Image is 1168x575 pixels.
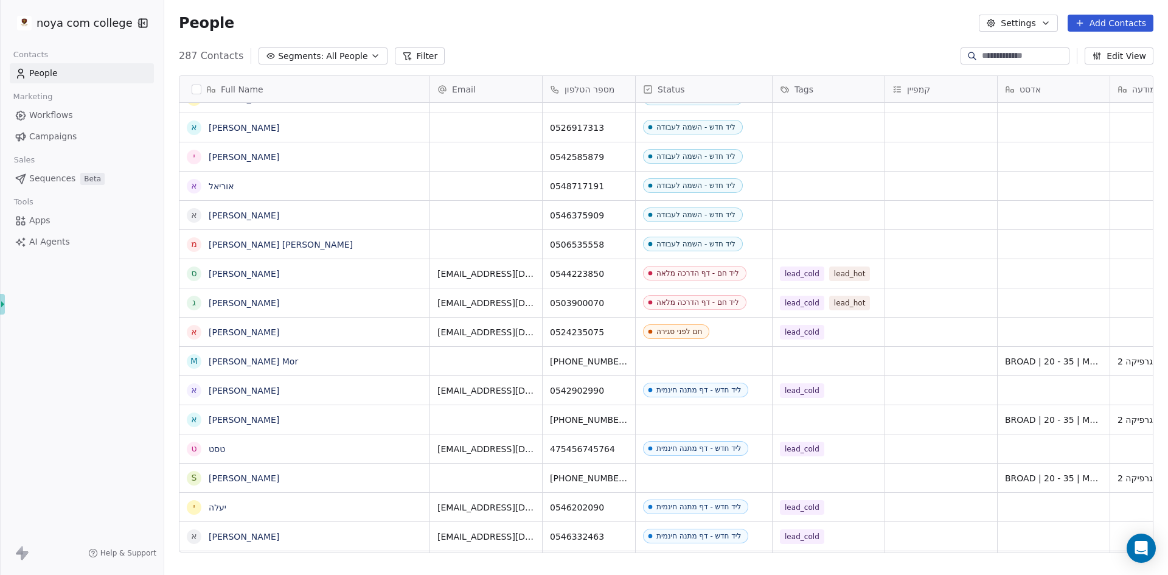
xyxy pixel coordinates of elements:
a: [PERSON_NAME] [209,152,279,162]
div: ליד חדש - דף מתנה חינמית [656,386,741,394]
span: lead_hot [829,267,871,281]
span: 0503900070 [550,297,628,309]
div: א [191,209,196,221]
span: noya com college [36,15,133,31]
span: lead_cold [780,267,824,281]
span: Tools [9,193,38,211]
span: lead_cold [780,500,824,515]
span: [PHONE_NUMBER] [550,355,628,368]
span: 287 Contacts [179,49,243,63]
a: Workflows [10,105,154,125]
span: אדסט [1020,83,1041,96]
div: מ [191,238,197,251]
a: AI Agents [10,232,154,252]
a: טסט [209,444,225,454]
span: [EMAIL_ADDRESS][DOMAIN_NAME] [437,268,535,280]
div: א [191,179,196,192]
span: 0542902990 [550,385,628,397]
span: [EMAIL_ADDRESS][DOMAIN_NAME] [437,326,535,338]
span: 0544223850 [550,268,628,280]
span: Segments: [278,50,324,63]
span: Help & Support [100,548,156,558]
div: Email [430,76,542,102]
a: יעלה [209,503,226,512]
button: Add Contacts [1068,15,1153,32]
a: [PERSON_NAME] [209,327,279,337]
a: [PERSON_NAME] [209,94,279,103]
a: אוריאל [209,181,234,191]
span: AI Agents [29,235,70,248]
button: Settings [979,15,1057,32]
span: 0548717191 [550,180,628,192]
span: 0542585879 [550,151,628,163]
span: קמפיין [907,83,930,96]
div: ס [191,267,196,280]
div: ליד חדש - השמה לעבודה [656,211,735,219]
div: ט [191,442,196,455]
span: People [29,67,58,80]
div: א [191,384,196,397]
a: SequencesBeta [10,169,154,189]
span: All People [326,50,367,63]
a: Apps [10,211,154,231]
span: Marketing [8,88,58,106]
span: Status [658,83,685,96]
div: ליד חם - דף הדרכה מלאה [656,269,739,277]
span: People [179,14,234,32]
a: [PERSON_NAME] [209,298,279,308]
div: ליד חדש - השמה לעבודה [656,152,735,161]
div: ליד חדש - דף מתנה חינמית [656,444,741,453]
span: 0506535558 [550,239,628,251]
span: Email [452,83,476,96]
a: Campaigns [10,127,154,147]
div: אדסט [998,76,1110,102]
span: מספר הטלפון [565,83,614,96]
div: ליד חדש - השמה לעבודה [656,123,735,131]
span: Contacts [8,46,54,64]
div: ליד חדש - השמה לעבודה [656,240,735,248]
span: Sales [9,151,40,169]
span: 0546202090 [550,501,628,514]
span: Beta [80,173,105,185]
a: [PERSON_NAME] [209,269,279,279]
div: ג [192,296,196,309]
img: %C3%97%C2%9C%C3%97%C2%95%C3%97%C2%92%C3%97%C2%95%20%C3%97%C2%9E%C3%97%C2%9B%C3%97%C2%9C%C3%97%C2%... [17,16,32,30]
span: 0546375909 [550,209,628,221]
button: noya com college [15,13,130,33]
div: א [191,413,196,426]
a: [PERSON_NAME] [209,473,279,483]
a: [PERSON_NAME] [209,532,279,542]
div: Open Intercom Messenger [1127,534,1156,563]
span: [EMAIL_ADDRESS][DOMAIN_NAME] [437,297,535,309]
span: Tags [794,83,813,96]
span: Sequences [29,172,75,185]
div: Tags [773,76,885,102]
span: 0546332463 [550,531,628,543]
a: [PERSON_NAME] [209,415,279,425]
a: Help & Support [88,548,156,558]
span: lead_cold [780,383,824,398]
span: מודעה [1132,83,1156,96]
div: Full Name [179,76,429,102]
span: 0524235075 [550,326,628,338]
a: [PERSON_NAME] [209,123,279,133]
span: lead_cold [780,442,824,456]
span: [EMAIL_ADDRESS][DOMAIN_NAME] [437,385,535,397]
span: BROAD | 20 - 35 | M+F | 1 [1005,472,1102,484]
button: Filter [395,47,445,64]
div: Status [636,76,772,102]
span: [PHONE_NUMBER] [550,472,628,484]
span: BROAD | 20 - 35 | M+F | 1 [1005,414,1102,426]
div: קמפיין [885,76,997,102]
div: א [191,121,196,134]
div: י [193,150,195,163]
span: 0526917313 [550,122,628,134]
span: BROAD | 20 - 35 | M+F | 1 [1005,355,1102,368]
span: lead_hot [829,296,871,310]
div: א [191,530,196,543]
span: [PHONE_NUMBER] [550,414,628,426]
span: [EMAIL_ADDRESS][DOMAIN_NAME] [437,531,535,543]
span: Apps [29,214,50,227]
span: [EMAIL_ADDRESS][DOMAIN_NAME] [437,443,535,455]
span: Campaigns [29,130,77,143]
